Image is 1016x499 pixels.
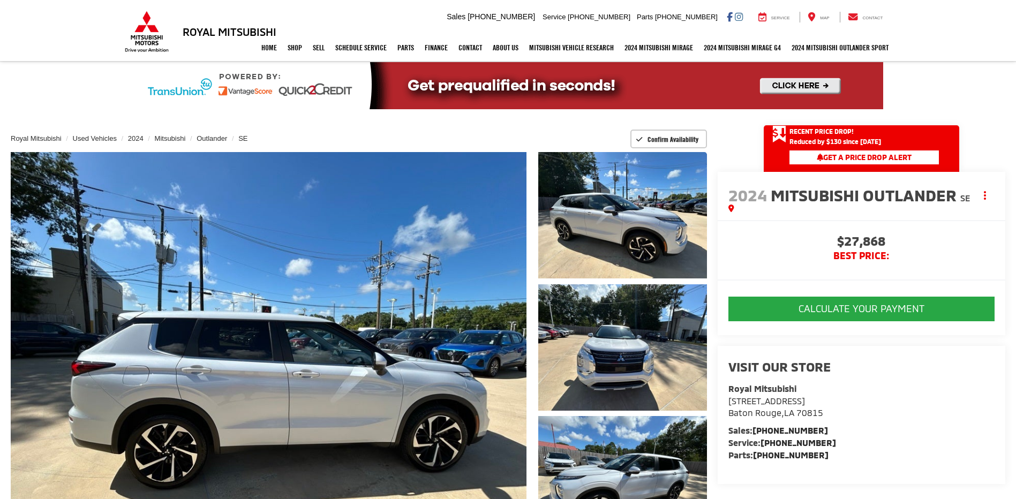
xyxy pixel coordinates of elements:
a: Schedule Service: Opens in a new tab [330,34,392,61]
a: Get Price Drop Alert Recent Price Drop! [764,125,959,138]
h2: Visit our Store [728,360,995,374]
span: $27,868 [728,235,995,251]
span: Parts [637,13,653,21]
span: [PHONE_NUMBER] [655,13,718,21]
a: 2024 Mitsubishi Outlander SPORT [786,34,894,61]
span: [STREET_ADDRESS] [728,396,805,406]
a: Contact [840,12,891,22]
img: Mitsubishi [123,11,171,52]
a: Mitsubishi Vehicle Research [524,34,619,61]
a: [PHONE_NUMBER] [752,425,828,435]
button: CALCULATE YOUR PAYMENT [728,297,995,321]
span: LA [784,407,794,418]
span: 2024 [728,185,767,205]
a: Service [750,12,798,22]
span: Get a Price Drop Alert [817,153,912,162]
span: Service [771,16,790,20]
a: Expand Photo 1 [538,152,706,278]
span: Baton Rouge [728,407,781,418]
a: Royal Mitsubishi [11,134,62,142]
a: Mitsubishi [155,134,186,142]
a: Outlander [197,134,227,142]
button: Confirm Availability [630,130,707,148]
a: Sell [307,34,330,61]
a: Parts: Opens in a new tab [392,34,419,61]
span: Recent Price Drop! [789,127,854,136]
strong: Royal Mitsubishi [728,383,796,394]
strong: Sales: [728,425,828,435]
a: 2024 [128,134,144,142]
span: dropdown dots [984,191,986,200]
a: [PHONE_NUMBER] [753,450,829,460]
img: 2024 Mitsubishi Outlander SE [537,283,709,412]
span: Reduced by $130 since [DATE] [789,138,939,145]
a: Instagram: Click to visit our Instagram page [735,12,743,21]
span: , [728,407,823,418]
span: BEST PRICE: [728,251,995,261]
a: [STREET_ADDRESS] Baton Rouge,LA 70815 [728,396,823,418]
a: Shop [282,34,307,61]
span: Service [543,13,566,21]
a: Map [800,12,837,22]
a: [PHONE_NUMBER] [761,437,836,448]
a: Home [256,34,282,61]
a: Expand Photo 2 [538,284,706,411]
span: Mitsubishi Outlander [771,185,960,205]
span: Get Price Drop Alert [772,125,786,143]
button: Actions [976,186,995,205]
strong: Parts: [728,450,829,460]
span: [PHONE_NUMBER] [468,12,535,21]
span: Sales [447,12,465,21]
strong: Service: [728,437,836,448]
h3: Royal Mitsubishi [183,26,276,37]
span: Map [820,16,829,20]
span: [PHONE_NUMBER] [568,13,630,21]
span: 70815 [796,407,823,418]
a: Used Vehicles [73,134,117,142]
img: Quick2Credit [133,62,883,109]
span: Contact [862,16,883,20]
a: 2024 Mitsubishi Mirage [619,34,698,61]
span: Confirm Availability [648,135,698,143]
img: 2024 Mitsubishi Outlander SE [537,150,709,279]
a: Finance [419,34,453,61]
a: About Us [487,34,524,61]
a: Contact [453,34,487,61]
span: SE [960,193,970,203]
a: Facebook: Click to visit our Facebook page [727,12,733,21]
a: SE [238,134,247,142]
a: 2024 Mitsubishi Mirage G4 [698,34,786,61]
